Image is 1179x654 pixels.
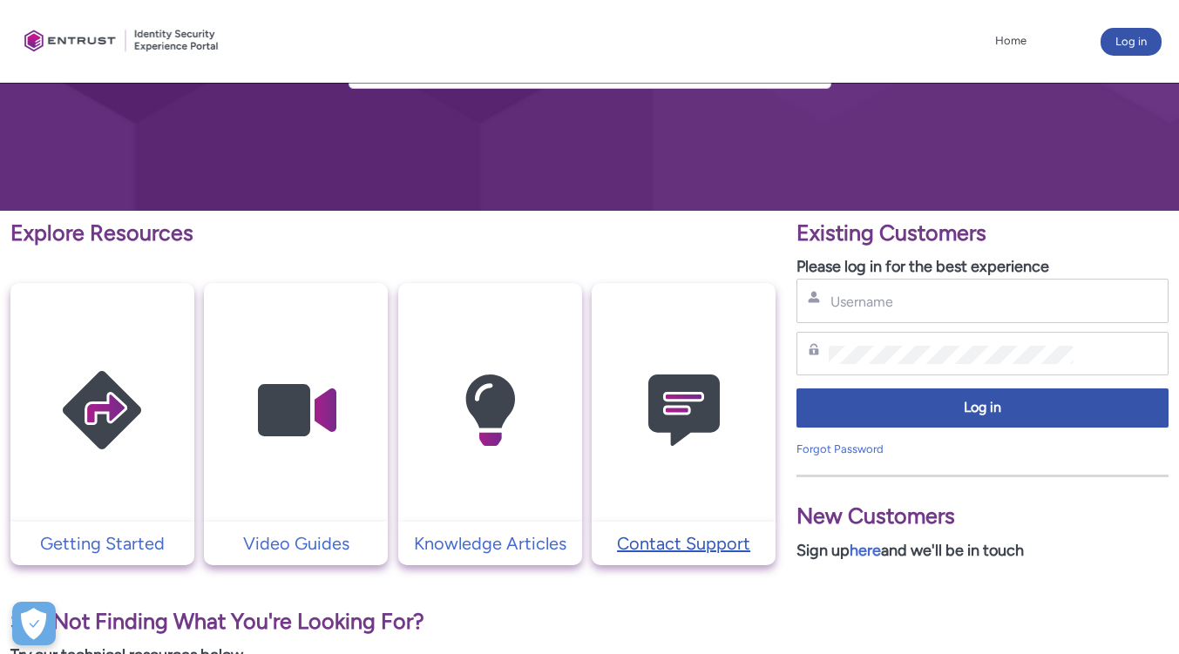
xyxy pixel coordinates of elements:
[12,602,56,645] div: Cookie Preferences
[407,317,573,504] img: Knowledge Articles
[1101,28,1162,56] button: Log in
[19,530,186,556] p: Getting Started
[601,317,767,504] img: Contact Support
[204,530,388,556] a: Video Guides
[796,500,1169,533] p: New Customers
[796,217,1169,250] p: Existing Customers
[10,217,776,250] p: Explore Resources
[796,388,1169,428] button: Log in
[398,530,582,556] a: Knowledge Articles
[213,317,379,504] img: Video Guides
[10,530,194,556] a: Getting Started
[991,28,1031,54] a: Home
[796,255,1169,279] p: Please log in for the best experience
[808,398,1157,418] span: Log in
[829,293,1074,311] input: Username
[10,605,776,638] p: Still Not Finding What You're Looking For?
[850,541,881,560] a: here
[796,442,884,455] a: Forgot Password
[592,530,776,556] a: Contact Support
[19,317,185,504] img: Getting Started
[600,530,767,556] p: Contact Support
[213,530,379,556] p: Video Guides
[12,602,56,645] button: Open Preferences
[796,539,1169,563] p: Sign up and we'll be in touch
[407,530,573,556] p: Knowledge Articles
